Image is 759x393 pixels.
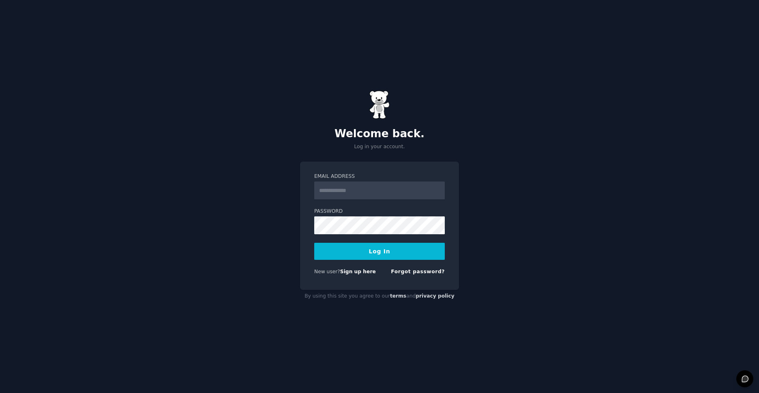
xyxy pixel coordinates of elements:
a: privacy policy [416,293,455,299]
img: Gummy Bear [369,91,390,119]
a: terms [390,293,406,299]
a: Sign up here [340,269,376,274]
a: Forgot password? [391,269,445,274]
label: Password [314,208,445,215]
div: By using this site you agree to our and [300,290,459,303]
p: Log in your account. [300,143,459,151]
h2: Welcome back. [300,127,459,140]
span: New user? [314,269,340,274]
button: Log In [314,243,445,260]
label: Email Address [314,173,445,180]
